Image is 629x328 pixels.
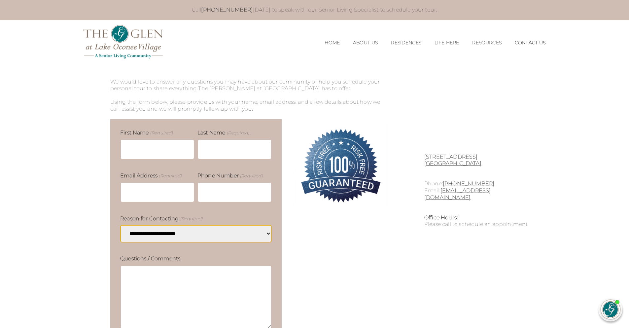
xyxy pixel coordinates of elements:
[435,40,459,46] a: Life Here
[120,215,203,222] label: Reason for Contacting
[391,40,421,46] a: Residences
[515,40,546,46] a: Contact Us
[158,173,182,179] span: (Required)
[90,7,539,14] p: Call [DATE] to speak with our Senior Living Specialist to schedule your tour.
[201,7,253,13] a: [PHONE_NUMBER]
[424,154,481,167] a: [STREET_ADDRESS][GEOGRAPHIC_DATA]
[424,187,491,200] a: [EMAIL_ADDRESS][DOMAIN_NAME]
[226,130,249,136] span: (Required)
[601,300,620,319] img: avatar
[295,119,387,211] img: 100% Risk-Free. Guaranteed.
[120,129,173,136] label: First Name
[179,216,203,222] span: (Required)
[325,40,340,46] a: Home
[353,40,378,46] a: About Us
[84,25,163,58] img: The Glen Lake Oconee Home
[424,180,534,201] p: Phone: Email:
[120,255,180,262] label: Questions / Comments
[120,172,182,179] label: Email Address
[149,130,173,136] span: (Required)
[424,214,534,228] div: Please call to schedule an appointment.
[239,173,263,179] span: (Required)
[443,180,494,187] a: [PHONE_NUMBER]
[197,172,263,179] label: Phone Number
[110,79,387,99] p: We would love to answer any questions you may have about our community or help you schedule your ...
[110,99,387,113] p: Using the form below, please provide us with your name, email address, and a few details about ho...
[197,129,249,136] label: Last Name
[472,40,501,46] a: Resources
[424,214,458,221] strong: Office Hours:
